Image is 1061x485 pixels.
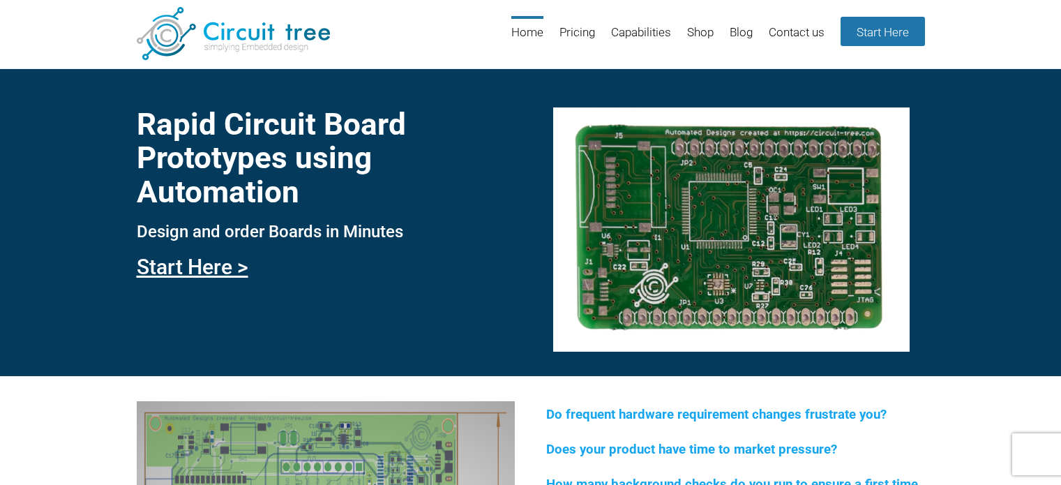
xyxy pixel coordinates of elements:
span: Does your product have time to market pressure? [546,442,837,457]
a: Start Here > [137,255,248,279]
a: Home [511,16,543,61]
h3: Design and order Boards in Minutes [137,223,515,241]
a: Shop [687,16,714,61]
a: Contact us [769,16,825,61]
img: Circuit Tree [137,7,330,60]
span: Do frequent hardware requirement changes frustrate you? [546,407,887,422]
a: Start Here [841,17,925,46]
a: Capabilities [611,16,671,61]
a: Pricing [559,16,595,61]
a: Blog [730,16,753,61]
h1: Rapid Circuit Board Prototypes using Automation [137,107,515,209]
